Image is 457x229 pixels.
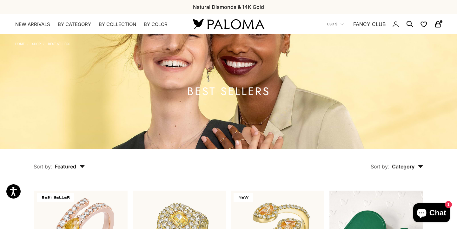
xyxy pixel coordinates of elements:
[411,203,452,224] inbox-online-store-chat: Shopify online store chat
[58,21,91,28] summary: By Category
[48,42,70,46] a: BEST SELLERS
[144,21,168,28] summary: By Color
[15,21,50,28] a: NEW ARRIVALS
[356,149,438,175] button: Sort by: Category
[15,41,70,46] nav: Breadcrumb
[234,193,253,202] span: NEW
[371,163,389,170] span: Sort by:
[187,88,270,95] h1: BEST SELLERS
[327,21,337,27] span: USD $
[19,149,100,175] button: Sort by: Featured
[37,193,74,202] span: BEST SELLER
[327,21,344,27] button: USD $
[193,3,264,11] p: Natural Diamonds & 14K Gold
[55,163,85,170] span: Featured
[327,14,442,34] nav: Secondary navigation
[32,42,41,46] a: Shop
[392,163,423,170] span: Category
[34,163,52,170] span: Sort by:
[353,20,386,28] a: FANCY CLUB
[99,21,136,28] summary: By Collection
[15,42,25,46] a: Home
[15,21,178,28] nav: Primary navigation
